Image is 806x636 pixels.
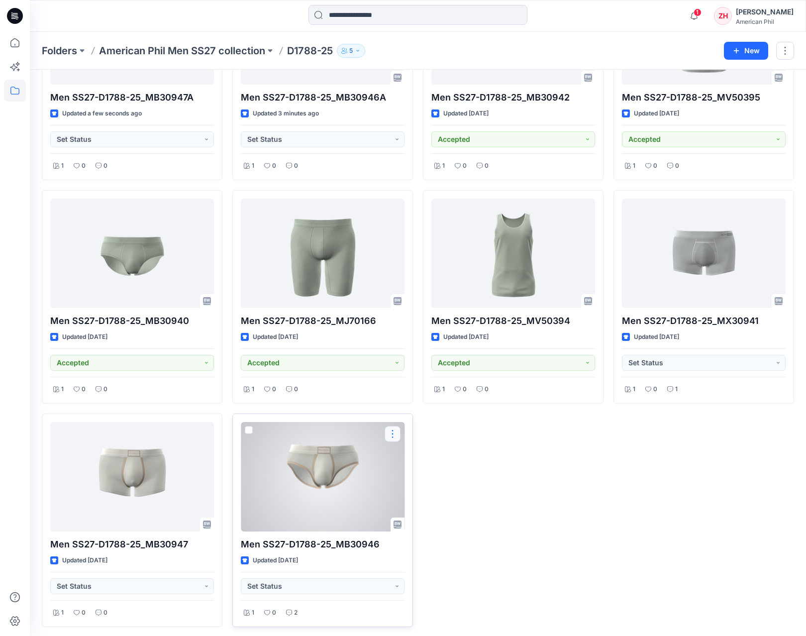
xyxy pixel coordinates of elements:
[736,6,794,18] div: [PERSON_NAME]
[241,91,404,105] p: Men SS27-D1788-25_MB30946A
[485,384,489,395] p: 0
[253,108,319,119] p: Updated 3 minutes ago
[103,161,107,171] p: 0
[99,44,265,58] a: American Phil Men SS27 collection
[82,384,86,395] p: 0
[82,161,86,171] p: 0
[241,537,404,551] p: Men SS27-D1788-25_MB30946
[294,384,298,395] p: 0
[252,608,254,618] p: 1
[337,44,365,58] button: 5
[634,108,679,119] p: Updated [DATE]
[431,199,595,308] a: Men SS27-D1788-25_MV50394
[61,608,64,618] p: 1
[442,384,445,395] p: 1
[675,161,679,171] p: 0
[287,44,333,58] p: D1788-25
[294,608,298,618] p: 2
[252,384,254,395] p: 1
[431,314,595,328] p: Men SS27-D1788-25_MV50394
[272,161,276,171] p: 0
[294,161,298,171] p: 0
[622,199,786,308] a: Men SS27-D1788-25_MX30941
[103,608,107,618] p: 0
[42,44,77,58] a: Folders
[50,199,214,308] a: Men SS27-D1788-25_MB30940
[50,314,214,328] p: Men SS27-D1788-25_MB30940
[61,161,64,171] p: 1
[253,332,298,342] p: Updated [DATE]
[272,384,276,395] p: 0
[724,42,768,60] button: New
[431,91,595,105] p: Men SS27-D1788-25_MB30942
[50,537,214,551] p: Men SS27-D1788-25_MB30947
[272,608,276,618] p: 0
[241,199,404,308] a: Men SS27-D1788-25_MJ70166
[653,161,657,171] p: 0
[622,91,786,105] p: Men SS27-D1788-25_MV50395
[253,555,298,566] p: Updated [DATE]
[50,422,214,531] a: Men SS27-D1788-25_MB30947
[241,314,404,328] p: Men SS27-D1788-25_MJ70166
[485,161,489,171] p: 0
[633,161,635,171] p: 1
[62,332,107,342] p: Updated [DATE]
[252,161,254,171] p: 1
[736,18,794,25] div: American Phil
[442,161,445,171] p: 1
[443,332,489,342] p: Updated [DATE]
[50,91,214,105] p: Men SS27-D1788-25_MB30947A
[653,384,657,395] p: 0
[349,45,353,56] p: 5
[463,384,467,395] p: 0
[62,108,142,119] p: Updated a few seconds ago
[463,161,467,171] p: 0
[694,8,702,16] span: 1
[622,314,786,328] p: Men SS27-D1788-25_MX30941
[675,384,678,395] p: 1
[82,608,86,618] p: 0
[634,332,679,342] p: Updated [DATE]
[714,7,732,25] div: ZH
[633,384,635,395] p: 1
[241,422,404,531] a: Men SS27-D1788-25_MB30946
[61,384,64,395] p: 1
[62,555,107,566] p: Updated [DATE]
[103,384,107,395] p: 0
[443,108,489,119] p: Updated [DATE]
